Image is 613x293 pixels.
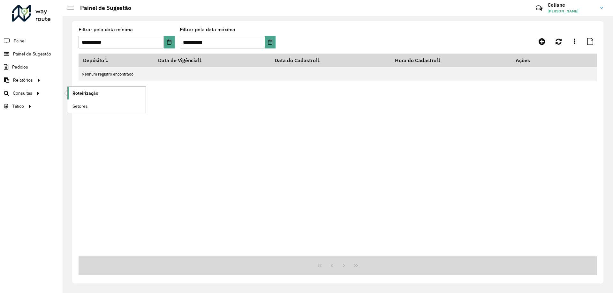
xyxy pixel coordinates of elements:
[67,100,146,113] a: Setores
[72,90,98,97] span: Roteirização
[154,54,270,67] th: Data de Vigência
[79,67,597,81] td: Nenhum registro encontrado
[390,54,511,67] th: Hora do Cadastro
[14,38,26,44] span: Painel
[548,2,595,8] h3: Celiane
[164,36,174,48] button: Choose Date
[532,1,546,15] a: Contato Rápido
[74,4,131,11] h2: Painel de Sugestão
[79,54,154,67] th: Depósito
[13,77,33,84] span: Relatórios
[13,90,32,97] span: Consultas
[72,103,88,110] span: Setores
[12,103,24,110] span: Tático
[511,54,549,67] th: Ações
[67,87,146,99] a: Roteirização
[13,51,51,57] span: Painel de Sugestão
[79,26,133,33] label: Filtrar pela data mínima
[548,8,595,14] span: [PERSON_NAME]
[270,54,390,67] th: Data do Cadastro
[12,64,28,70] span: Pedidos
[180,26,235,33] label: Filtrar pela data máxima
[265,36,276,48] button: Choose Date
